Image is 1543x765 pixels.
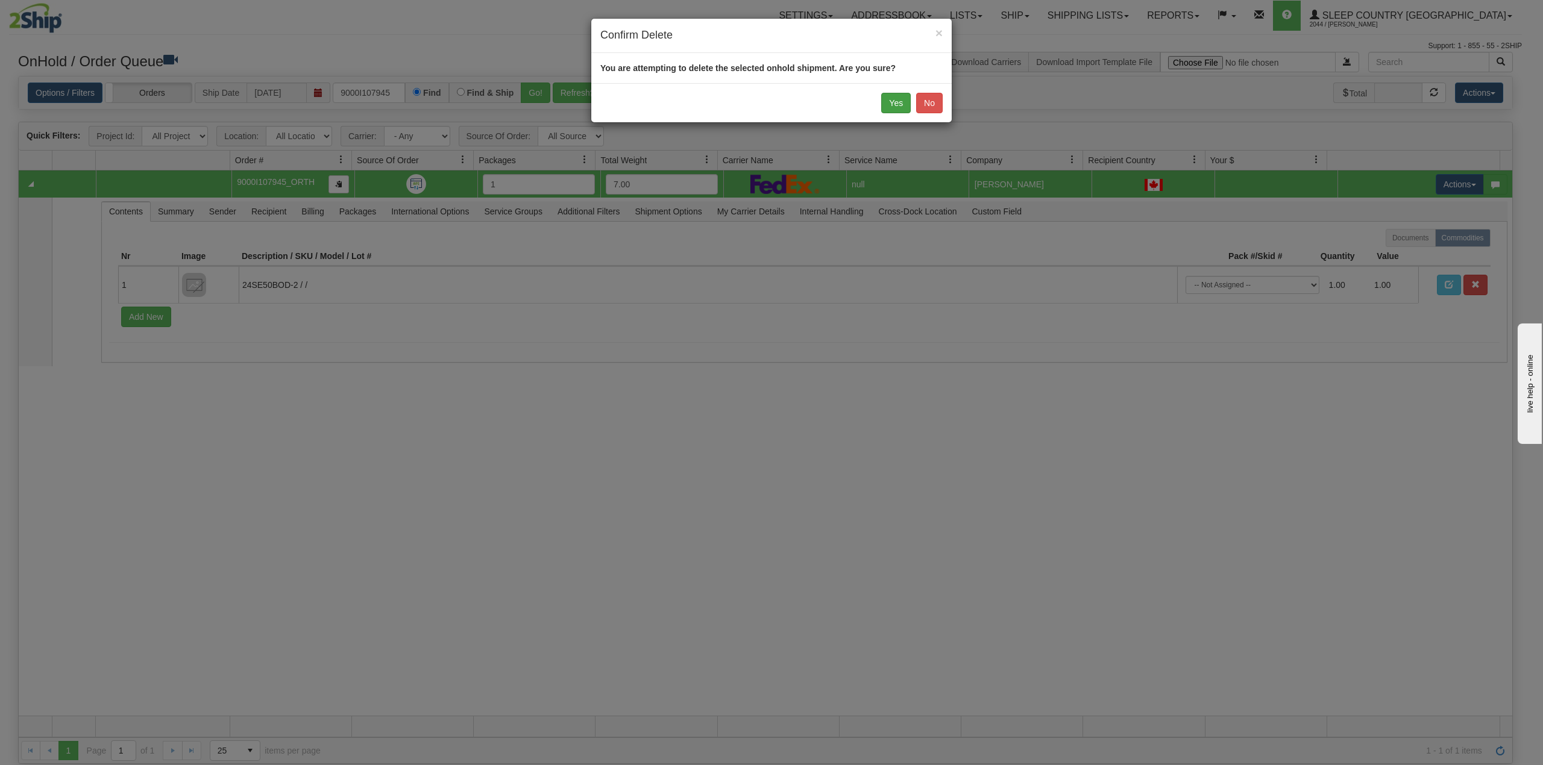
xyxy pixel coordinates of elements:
[881,93,911,113] button: Yes
[935,26,943,40] span: ×
[916,93,943,113] button: No
[1515,321,1542,444] iframe: chat widget
[935,27,943,39] button: Close
[600,63,896,73] strong: You are attempting to delete the selected onhold shipment. Are you sure?
[600,28,943,43] h4: Confirm Delete
[9,10,112,19] div: live help - online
